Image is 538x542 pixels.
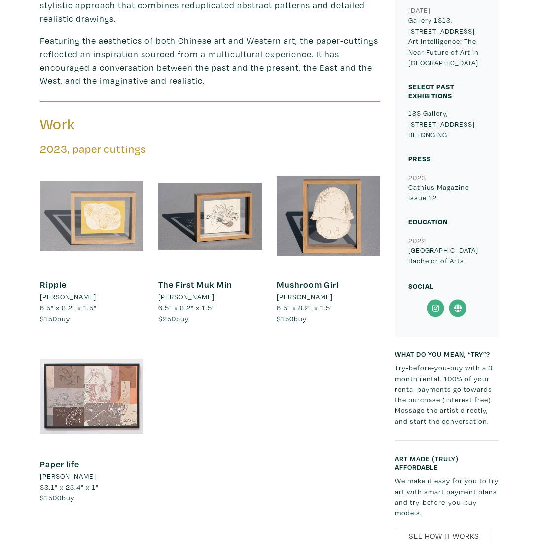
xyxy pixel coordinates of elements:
small: Press [408,154,431,163]
a: [PERSON_NAME] [40,471,143,482]
a: [PERSON_NAME] [158,292,262,303]
p: [GEOGRAPHIC_DATA] Bachelor of Arts [408,245,485,266]
h6: Art made (truly) affordable [395,455,499,472]
small: 2022 [408,237,426,245]
a: [PERSON_NAME] [40,292,143,303]
li: [PERSON_NAME] [158,292,215,303]
li: [PERSON_NAME] [40,471,96,482]
h6: What do you mean, “try”? [395,350,499,359]
span: buy [40,494,74,502]
h5: 2023, paper cuttings [40,143,380,156]
span: $1500 [40,494,62,502]
a: [PERSON_NAME] [277,292,380,303]
li: [PERSON_NAME] [40,292,96,303]
p: Try-before-you-buy with a 3 month rental. 100% of your rental payments go towards the purchase (i... [395,363,499,427]
span: buy [40,315,70,323]
h3: Work [40,115,203,134]
span: 33.1" x 23.4" x 1" [40,483,99,491]
small: 2023 [408,174,426,181]
span: $150 [277,315,294,323]
p: Gallery 1313, [STREET_ADDRESS] Art Intelligence: The Near Future of Art in [GEOGRAPHIC_DATA] [408,15,485,69]
span: 6.5" x 8.2" x 1.5" [40,304,97,312]
span: $150 [40,315,57,323]
a: Paper life [40,459,79,469]
span: 6.5" x 8.2" x 1.5" [158,304,215,312]
a: The First Muk Min [158,279,232,289]
a: Ripple [40,279,67,289]
p: 183 Gallery, [STREET_ADDRESS] BELONGING [408,108,485,141]
small: [DATE] [408,6,430,14]
a: Mushroom Girl [277,279,339,289]
span: buy [158,315,189,323]
li: [PERSON_NAME] [277,292,333,303]
small: Social [408,282,434,290]
p: We make it easy for you to try art with smart payment plans and try-before-you-buy models. [395,476,499,518]
small: Select Past Exhibitions [408,82,454,100]
p: Cathius Magazine Issue 12 [408,182,485,204]
p: Featuring the aesthetics of both Chinese art and Western art, the paper-cuttings reflected an ins... [40,35,380,88]
span: buy [277,315,307,323]
span: $250 [158,315,176,323]
small: Education [408,217,448,226]
span: 6.5" x 8.2" x 1.5" [277,304,333,312]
